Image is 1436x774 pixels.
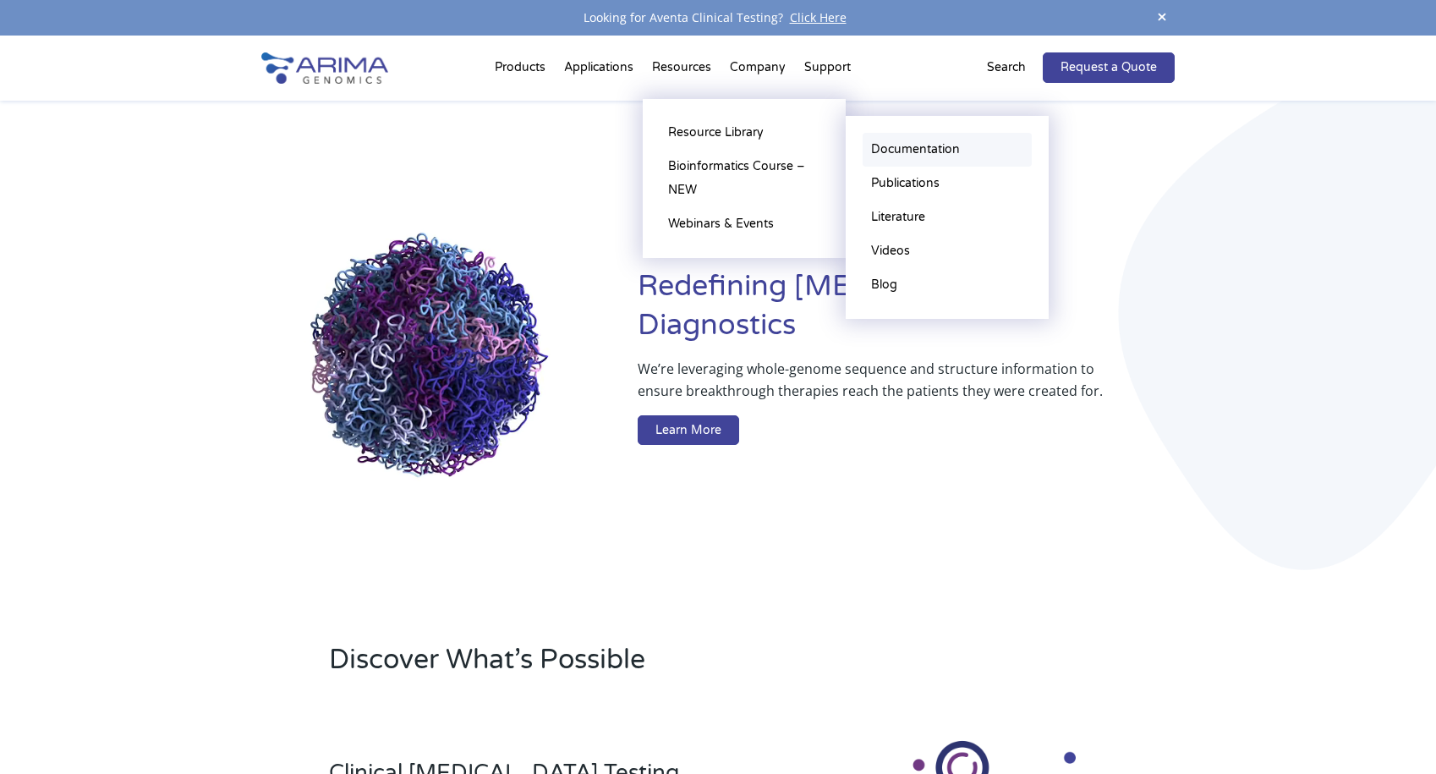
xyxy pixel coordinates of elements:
p: Search [987,57,1026,79]
div: Looking for Aventa Clinical Testing? [261,7,1175,29]
a: Resource Library [660,116,829,150]
h2: Discover What’s Possible [329,641,934,692]
img: Arima-Genomics-logo [261,52,388,84]
a: Request a Quote [1043,52,1175,83]
a: Click Here [783,9,853,25]
a: Learn More [638,415,739,446]
a: Videos [863,234,1032,268]
a: Publications [863,167,1032,200]
a: Bioinformatics Course – NEW [660,150,829,207]
a: Literature [863,200,1032,234]
a: Webinars & Events [660,207,829,241]
a: Documentation [863,133,1032,167]
h1: Redefining [MEDICAL_DATA] Diagnostics [638,267,1175,358]
iframe: Chat Widget [1351,693,1436,774]
p: We’re leveraging whole-genome sequence and structure information to ensure breakthrough therapies... [638,358,1107,415]
a: Blog [863,268,1032,302]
